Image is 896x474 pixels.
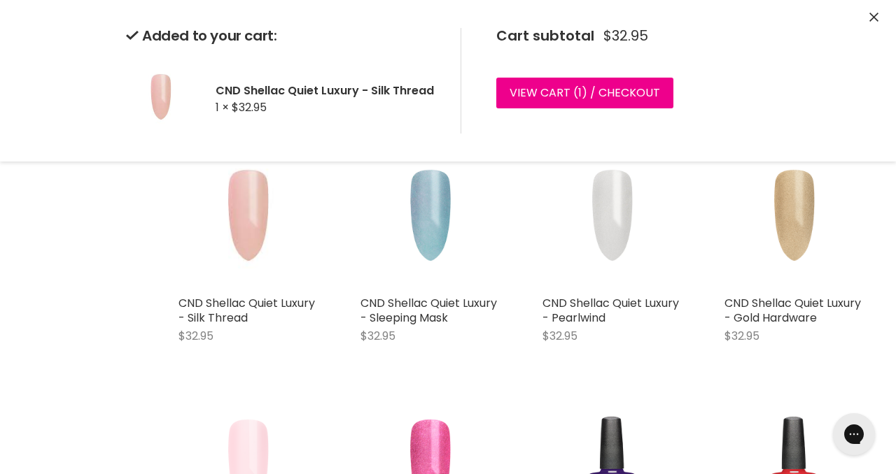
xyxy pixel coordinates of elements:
a: CND Shellac Quiet Luxury - Silk Thread [178,295,315,326]
span: 1 [578,85,582,101]
h2: Added to your cart: [126,28,438,44]
span: $32.95 [360,328,395,344]
img: CND Shellac Quiet Luxury - Pearlwind [542,149,682,289]
span: $32.95 [542,328,577,344]
span: 1 × [216,99,229,115]
img: CND Shellac Quiet Luxury - Silk Thread [178,149,318,289]
span: $32.95 [724,328,759,344]
img: CND Shellac Quiet Luxury - Gold Hardware [724,149,864,289]
a: CND Shellac Quiet Luxury - Sleeping Mask [360,295,497,326]
span: $32.95 [232,99,267,115]
a: View cart (1) / Checkout [496,78,673,108]
a: CND Shellac Quiet Luxury - Gold Hardware [724,295,861,326]
button: Close [869,10,878,25]
span: $32.95 [178,328,213,344]
iframe: Gorgias live chat messenger [826,408,882,460]
img: CND Shellac Quiet Luxury - Silk Thread [126,64,196,134]
span: Cart subtotal [496,26,594,45]
span: $32.95 [603,28,648,44]
a: CND Shellac Quiet Luxury - Pearlwind [542,295,679,326]
h2: CND Shellac Quiet Luxury - Silk Thread [216,83,438,98]
img: CND Shellac Quiet Luxury - Sleeping Mask [360,149,500,289]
